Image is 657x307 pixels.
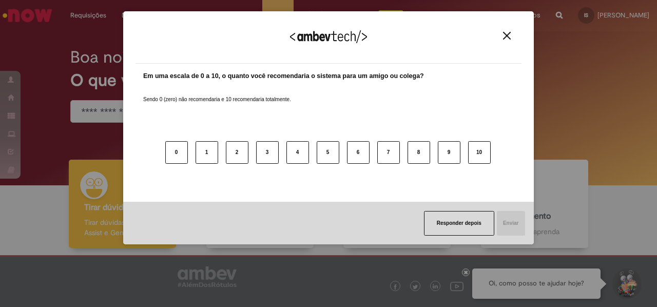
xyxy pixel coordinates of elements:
[500,31,514,40] button: Close
[408,141,430,164] button: 8
[196,141,218,164] button: 1
[165,141,188,164] button: 0
[143,84,291,103] label: Sendo 0 (zero) não recomendaria e 10 recomendaria totalmente.
[468,141,491,164] button: 10
[226,141,248,164] button: 2
[256,141,279,164] button: 3
[503,32,511,40] img: Close
[290,30,367,43] img: Logo Ambevtech
[424,211,494,236] button: Responder depois
[377,141,400,164] button: 7
[143,71,424,81] label: Em uma escala de 0 a 10, o quanto você recomendaria o sistema para um amigo ou colega?
[438,141,460,164] button: 9
[347,141,370,164] button: 6
[286,141,309,164] button: 4
[317,141,339,164] button: 5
